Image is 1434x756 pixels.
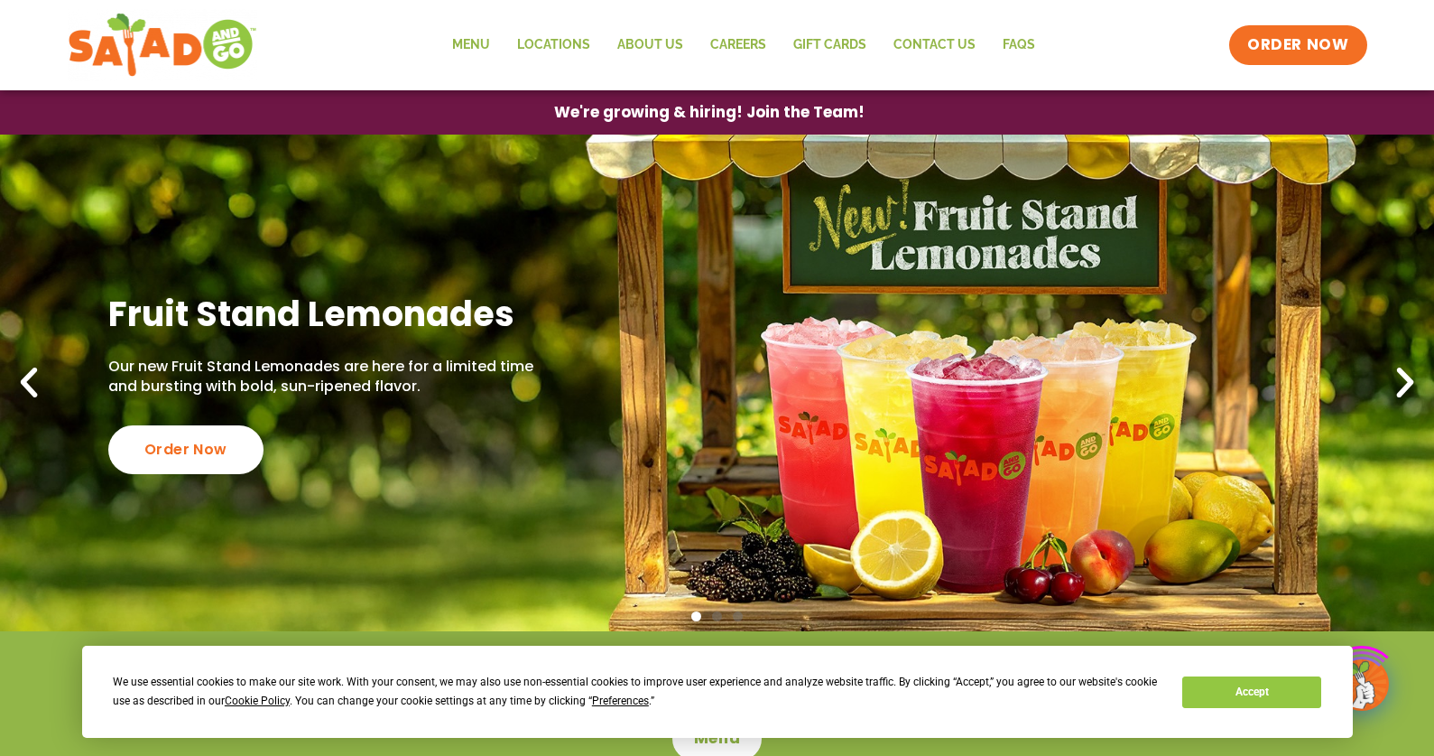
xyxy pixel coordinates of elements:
span: Go to slide 3 [733,611,743,621]
div: Previous slide [9,363,49,403]
nav: Menu [439,24,1049,66]
a: Careers [697,24,780,66]
h2: Fruit Stand Lemonades [108,292,546,336]
span: Preferences [592,695,649,707]
span: We're growing & hiring! Join the Team! [554,105,865,120]
h4: Weekdays 6:30am-9pm (breakfast until 10:30am) [36,658,1398,678]
span: Menu [694,728,740,750]
a: Contact Us [880,24,989,66]
span: Cookie Policy [225,695,290,707]
a: We're growing & hiring! Join the Team! [527,91,892,134]
a: Menu [439,24,504,66]
span: Go to slide 2 [712,611,722,621]
div: Order Now [108,425,264,474]
p: Our new Fruit Stand Lemonades are here for a limited time and bursting with bold, sun-ripened fla... [108,357,546,397]
a: ORDER NOW [1229,25,1366,65]
a: FAQs [989,24,1049,66]
img: new-SAG-logo-768×292 [68,9,258,81]
a: GIFT CARDS [780,24,880,66]
a: Locations [504,24,604,66]
span: Go to slide 1 [691,611,701,621]
div: Next slide [1385,363,1425,403]
button: Accept [1182,677,1321,708]
span: ORDER NOW [1247,34,1348,56]
a: About Us [604,24,697,66]
div: We use essential cookies to make our site work. With your consent, we may also use non-essential ... [113,673,1161,711]
div: Cookie Consent Prompt [82,646,1353,738]
h4: Weekends 7am-9pm (breakfast until 11am) [36,687,1398,707]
